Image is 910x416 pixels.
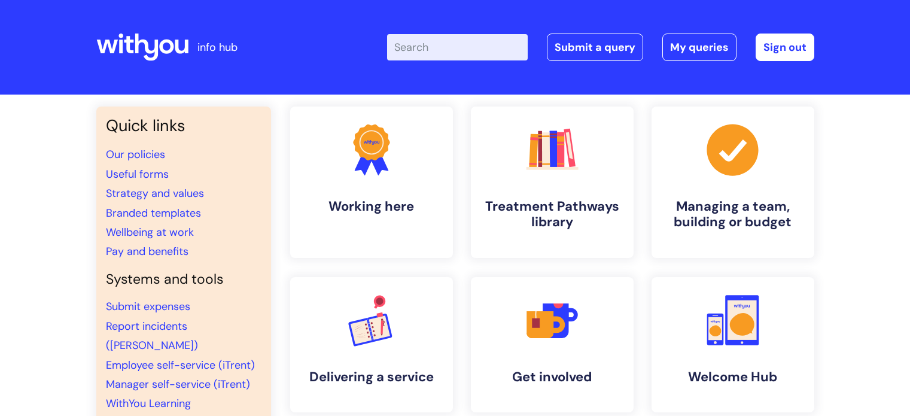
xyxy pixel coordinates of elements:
a: Our policies [106,147,165,162]
h4: Get involved [480,369,624,385]
a: Useful forms [106,167,169,181]
h4: Working here [300,199,443,214]
a: Report incidents ([PERSON_NAME]) [106,319,198,353]
p: info hub [197,38,238,57]
a: Delivering a service [290,277,453,412]
h3: Quick links [106,116,261,135]
a: Managing a team, building or budget [652,107,814,258]
a: Treatment Pathways library [471,107,634,258]
h4: Systems and tools [106,271,261,288]
h4: Welcome Hub [661,369,805,385]
a: Branded templates [106,206,201,220]
div: | - [387,34,814,61]
a: My queries [662,34,736,61]
a: Submit a query [547,34,643,61]
a: Wellbeing at work [106,225,194,239]
h4: Managing a team, building or budget [661,199,805,230]
a: Sign out [756,34,814,61]
h4: Treatment Pathways library [480,199,624,230]
h4: Delivering a service [300,369,443,385]
a: Pay and benefits [106,244,188,259]
a: Get involved [471,277,634,412]
a: Strategy and values [106,186,204,201]
a: Working here [290,107,453,258]
a: Submit expenses [106,299,190,314]
a: WithYou Learning [106,396,191,411]
a: Manager self-service (iTrent) [106,377,250,391]
a: Employee self-service (iTrent) [106,358,255,372]
a: Welcome Hub [652,277,814,412]
input: Search [387,34,528,60]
